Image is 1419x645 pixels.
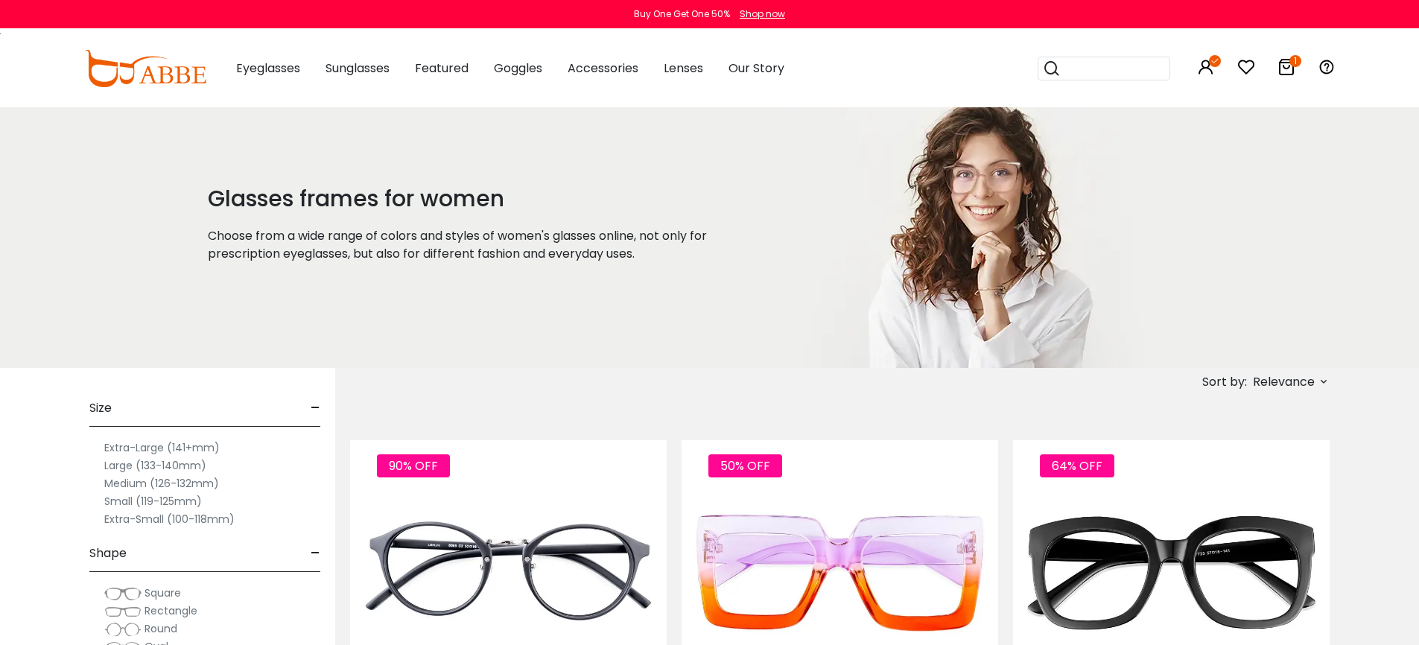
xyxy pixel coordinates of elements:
span: Goggles [494,60,542,77]
span: 50% OFF [708,454,782,477]
span: Relevance [1253,369,1315,395]
span: Featured [415,60,469,77]
span: Accessories [568,60,638,77]
span: Sort by: [1202,373,1247,390]
span: Eyeglasses [236,60,300,77]
div: Buy One Get One 50% [634,7,730,21]
span: Rectangle [145,603,197,618]
span: 64% OFF [1040,454,1114,477]
img: Square.png [104,586,142,601]
div: Shop now [740,7,785,21]
img: Rectangle.png [104,604,142,619]
span: Lenses [664,60,703,77]
span: Shape [89,536,127,571]
p: Choose from a wide range of colors and styles of women's glasses online, not only for prescriptio... [208,227,750,263]
label: Extra-Small (100-118mm) [104,510,235,528]
img: abbeglasses.com [84,50,206,87]
span: - [311,390,320,426]
span: 90% OFF [377,454,450,477]
img: glasses frames for women [787,107,1165,368]
span: Our Story [728,60,784,77]
span: Sunglasses [326,60,390,77]
img: Round.png [104,622,142,637]
i: 1 [1289,55,1301,67]
span: - [311,536,320,571]
span: Size [89,390,112,426]
a: Shop now [732,7,785,20]
label: Medium (126-132mm) [104,474,219,492]
h1: Glasses frames for women [208,185,750,212]
label: Extra-Large (141+mm) [104,439,220,457]
a: 1 [1277,61,1295,78]
label: Small (119-125mm) [104,492,202,510]
label: Large (133-140mm) [104,457,206,474]
span: Round [145,621,177,636]
span: Square [145,585,181,600]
